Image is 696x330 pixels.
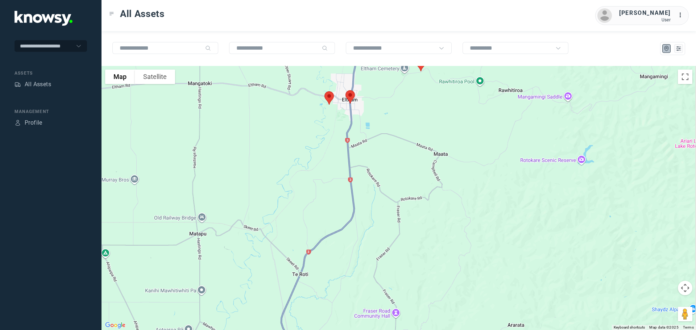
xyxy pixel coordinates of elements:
a: AssetsAll Assets [14,80,51,89]
div: All Assets [25,80,51,89]
img: avatar.png [597,8,612,23]
div: Assets [14,81,21,88]
div: Search [205,45,211,51]
div: User [619,17,671,22]
button: Keyboard shortcuts [614,325,645,330]
button: Toggle fullscreen view [678,70,692,84]
div: Profile [25,118,42,127]
a: ProfileProfile [14,118,42,127]
span: Map data ©2025 [649,325,679,329]
div: : [678,11,687,20]
tspan: ... [678,12,685,18]
div: Profile [14,120,21,126]
div: Search [322,45,328,51]
button: Show street map [105,70,135,84]
a: Open this area in Google Maps (opens a new window) [103,321,127,330]
div: List [675,45,682,52]
img: Google [103,321,127,330]
div: Toggle Menu [109,11,114,16]
button: Drag Pegman onto the map to open Street View [678,307,692,321]
a: Terms (opens in new tab) [683,325,694,329]
div: [PERSON_NAME] [619,9,671,17]
img: Application Logo [14,11,72,26]
div: Management [14,108,87,115]
button: Map camera controls [678,281,692,295]
span: All Assets [120,7,165,20]
div: Assets [14,70,87,76]
div: : [678,11,687,21]
div: Map [663,45,670,52]
button: Show satellite imagery [135,70,175,84]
